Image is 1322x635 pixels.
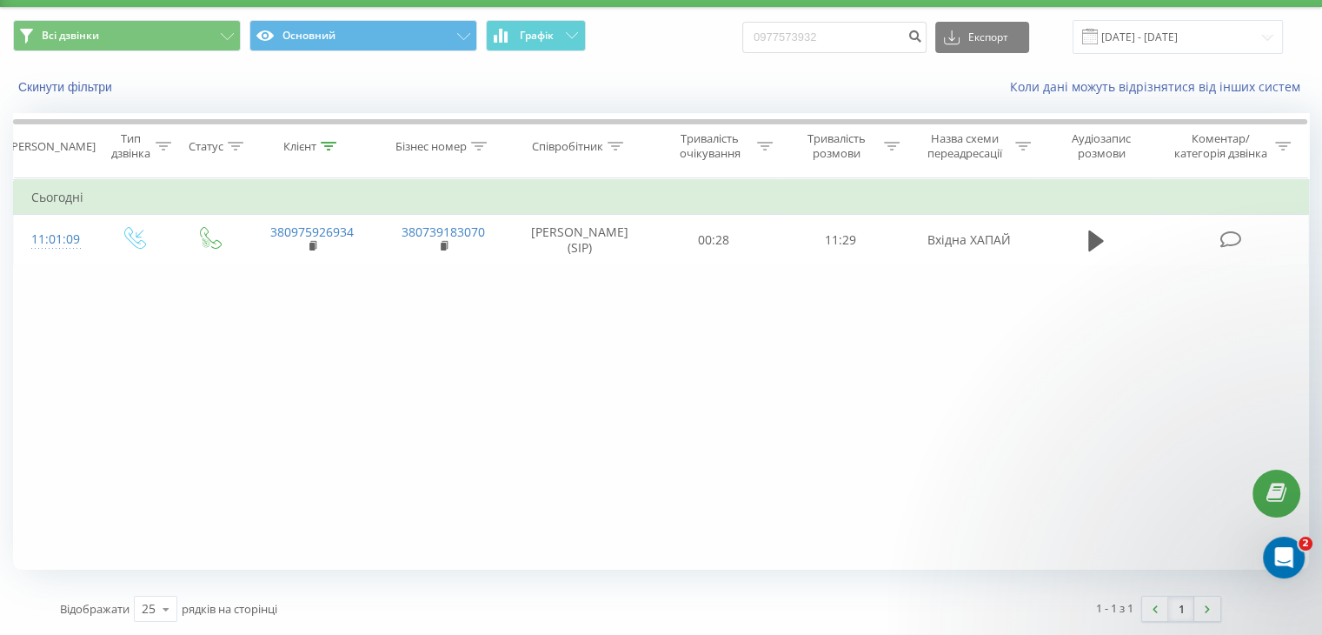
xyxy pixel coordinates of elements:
iframe: Intercom live chat [1263,537,1305,578]
div: Тривалість розмови [793,131,880,161]
div: Коментар/категорія дзвінка [1169,131,1271,161]
span: Відображати [60,601,130,617]
span: 2 [1299,537,1312,551]
div: Клієнт [283,139,316,154]
div: Співробітник [532,139,603,154]
button: Всі дзвінки [13,20,241,51]
div: 25 [142,600,156,618]
button: Графік [486,20,586,51]
div: 11:01:09 [31,223,77,257]
button: Скинути фільтри [13,79,121,95]
td: Вхідна ХАПАЙ [903,215,1034,265]
span: Графік [520,30,554,42]
div: 1 - 1 з 1 [1096,599,1133,617]
span: Всі дзвінки [42,29,99,43]
button: Експорт [935,22,1029,53]
button: Основний [249,20,477,51]
div: Аудіозапис розмови [1051,131,1153,161]
div: Назва схеми переадресації [920,131,1011,161]
div: Статус [189,139,223,154]
a: 380975926934 [270,224,354,240]
div: [PERSON_NAME] [8,139,96,154]
a: 380739183070 [402,224,485,240]
td: Сьогодні [14,180,1309,215]
a: Коли дані можуть відрізнятися вiд інших систем [1010,78,1309,95]
td: 11:29 [777,215,903,265]
td: 00:28 [651,215,777,265]
div: Бізнес номер [395,139,467,154]
input: Пошук за номером [742,22,927,53]
a: 1 [1168,597,1194,621]
span: рядків на сторінці [182,601,277,617]
td: [PERSON_NAME] (SIP) [509,215,651,265]
div: Тип дзвінка [110,131,150,161]
div: Тривалість очікування [667,131,754,161]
